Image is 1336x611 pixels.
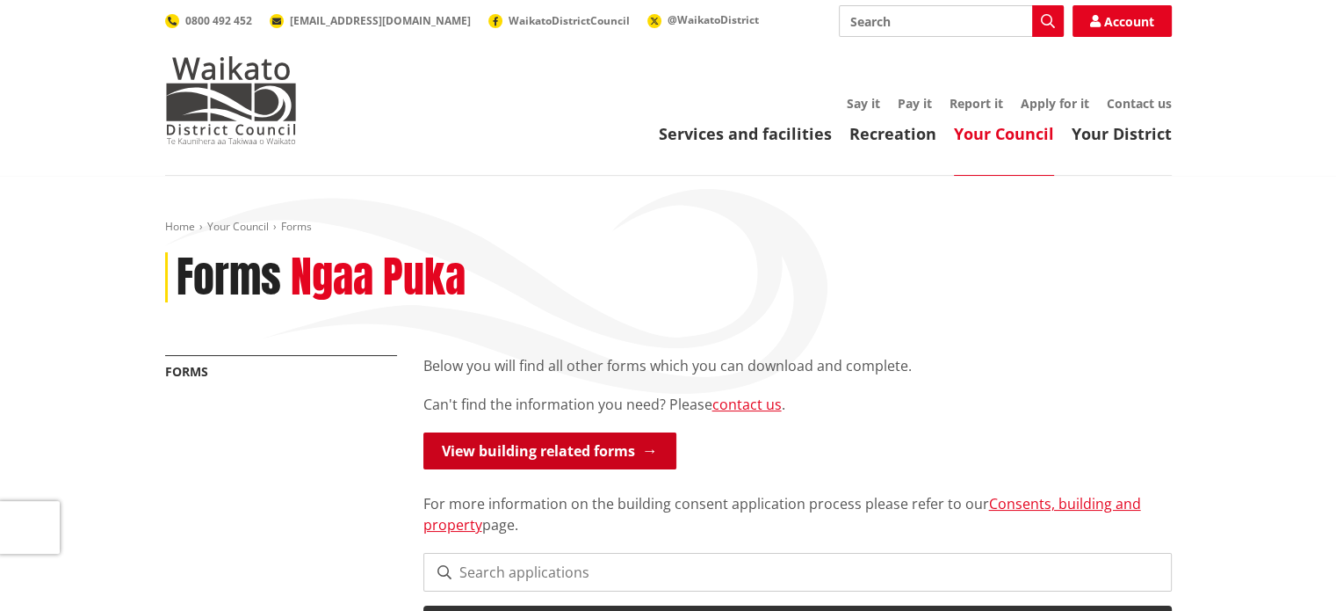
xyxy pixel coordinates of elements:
a: Your Council [954,123,1054,144]
a: Your District [1072,123,1172,144]
span: @WaikatoDistrict [668,12,759,27]
a: View building related forms [423,433,676,469]
input: Search applications [423,553,1172,592]
a: Home [165,219,195,234]
a: Forms [165,363,208,380]
a: Pay it [898,95,932,112]
a: Report it [950,95,1003,112]
p: For more information on the building consent application process please refer to our page. [423,472,1172,535]
a: Account [1072,5,1172,37]
a: @WaikatoDistrict [647,12,759,27]
a: Apply for it [1021,95,1089,112]
a: Consents, building and property [423,494,1141,535]
a: 0800 492 452 [165,13,252,28]
h1: Forms [177,252,281,303]
p: Can't find the information you need? Please . [423,394,1172,415]
span: 0800 492 452 [185,13,252,28]
nav: breadcrumb [165,220,1172,235]
a: Services and facilities [659,123,832,144]
a: Your Council [207,219,269,234]
h2: Ngaa Puka [291,252,466,303]
a: [EMAIL_ADDRESS][DOMAIN_NAME] [270,13,471,28]
img: Waikato District Council - Te Kaunihera aa Takiwaa o Waikato [165,56,297,144]
p: Below you will find all other forms which you can download and complete. [423,355,1172,376]
span: [EMAIL_ADDRESS][DOMAIN_NAME] [290,13,471,28]
input: Search input [839,5,1064,37]
a: contact us [712,395,782,414]
a: Say it [847,95,880,112]
span: WaikatoDistrictCouncil [509,13,630,28]
a: Contact us [1107,95,1172,112]
a: Recreation [849,123,936,144]
span: Forms [281,219,312,234]
iframe: Messenger Launcher [1255,537,1318,600]
a: WaikatoDistrictCouncil [488,13,630,28]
